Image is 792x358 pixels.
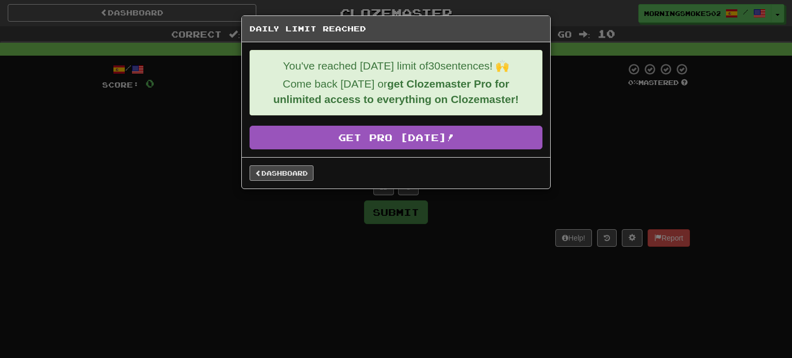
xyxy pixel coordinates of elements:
[250,165,313,181] a: Dashboard
[273,78,519,105] strong: get Clozemaster Pro for unlimited access to everything on Clozemaster!
[250,126,542,149] a: Get Pro [DATE]!
[258,76,534,107] p: Come back [DATE] or
[258,58,534,74] p: You've reached [DATE] limit of 30 sentences! 🙌
[250,24,542,34] h5: Daily Limit Reached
